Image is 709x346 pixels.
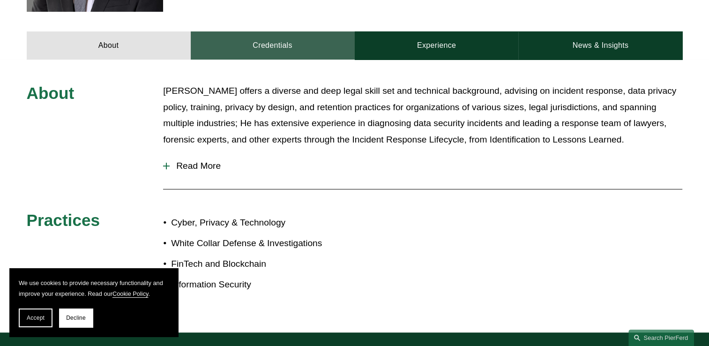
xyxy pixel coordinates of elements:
span: About [27,84,75,102]
a: News & Insights [518,31,682,60]
button: Decline [59,308,93,327]
p: Information Security [171,277,354,293]
p: [PERSON_NAME] offers a diverse and deep legal skill set and technical background, advising on inc... [163,83,682,148]
span: Read More [170,161,682,171]
p: We use cookies to provide necessary functionality and improve your experience. Read our . [19,278,169,299]
button: Accept [19,308,52,327]
span: Decline [66,315,86,321]
p: White Collar Defense & Investigations [171,235,354,252]
section: Cookie banner [9,268,178,337]
span: Practices [27,211,100,229]
a: Cookie Policy [112,290,149,297]
a: Experience [355,31,519,60]
p: FinTech and Blockchain [171,256,354,272]
button: Read More [163,154,682,178]
a: About [27,31,191,60]
a: Credentials [191,31,355,60]
p: Cyber, Privacy & Technology [171,215,354,231]
span: Accept [27,315,45,321]
a: Search this site [628,330,694,346]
